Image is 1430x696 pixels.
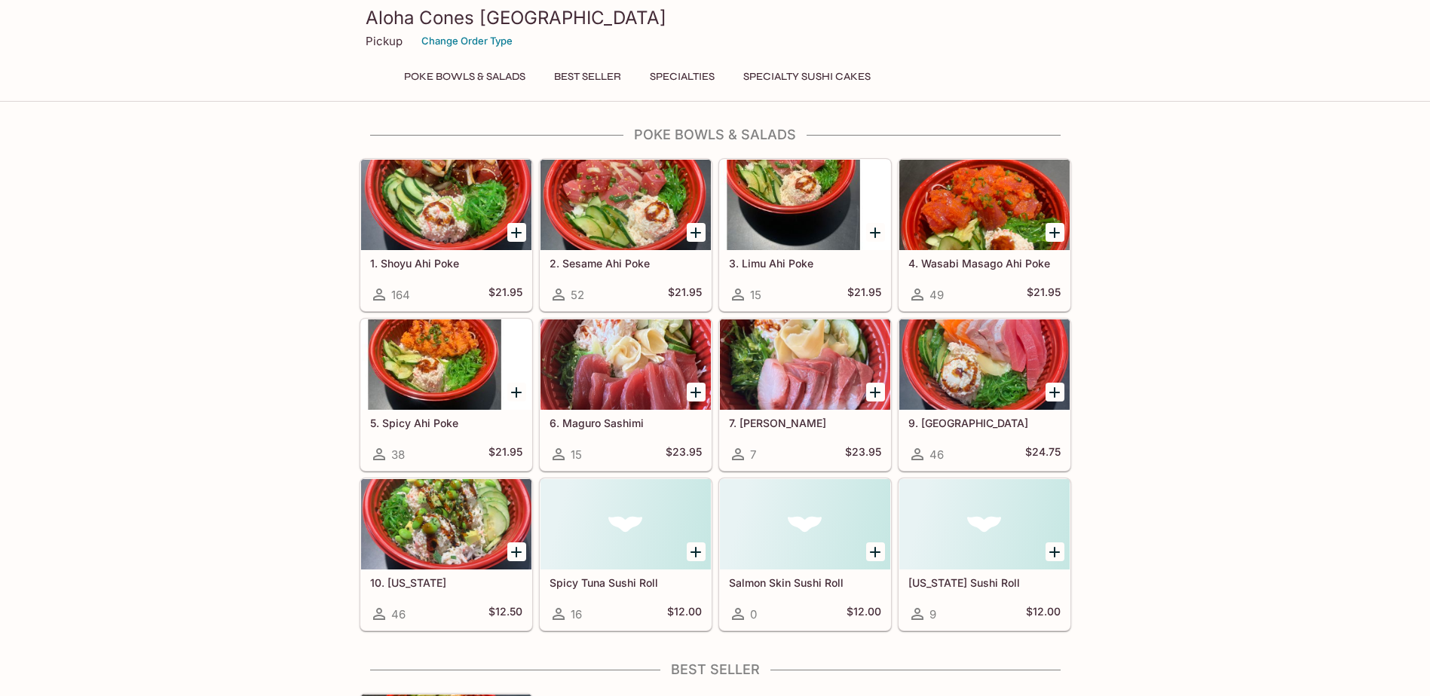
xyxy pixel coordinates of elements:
button: Add 4. Wasabi Masago Ahi Poke [1046,223,1064,242]
h5: 5. Spicy Ahi Poke [370,417,522,429]
a: 5. Spicy Ahi Poke38$21.95 [360,319,532,471]
div: 5. Spicy Ahi Poke [361,319,531,410]
h4: Poke Bowls & Salads [360,127,1071,143]
div: 10. California [361,479,531,569]
div: 2. Sesame Ahi Poke [540,160,711,250]
button: Add 1. Shoyu Ahi Poke [507,223,526,242]
a: 4. Wasabi Masago Ahi Poke49$21.95 [899,159,1070,311]
h5: 10. [US_STATE] [370,576,522,589]
button: Add 9. Charashi [1046,383,1064,401]
p: Pickup [366,34,403,48]
a: [US_STATE] Sushi Roll9$12.00 [899,478,1070,630]
h5: 2. Sesame Ahi Poke [550,257,702,270]
span: 49 [929,288,944,302]
span: 16 [571,607,582,621]
button: Add 7. Hamachi Sashimi [866,383,885,401]
a: 3. Limu Ahi Poke15$21.95 [719,159,891,311]
h3: Aloha Cones [GEOGRAPHIC_DATA] [366,6,1065,29]
span: 164 [391,288,410,302]
h5: 7. [PERSON_NAME] [729,417,881,429]
h5: 1. Shoyu Ahi Poke [370,257,522,270]
h5: $21.95 [847,285,881,304]
button: Add 10. California [507,542,526,561]
h5: 3. Limu Ahi Poke [729,257,881,270]
button: Add 6. Maguro Sashimi [687,383,706,401]
div: 1. Shoyu Ahi Poke [361,160,531,250]
button: Add Spicy Tuna Sushi Roll [687,542,706,561]
h5: $12.00 [667,605,702,623]
div: 7. Hamachi Sashimi [720,319,890,410]
div: 3. Limu Ahi Poke [720,160,890,250]
h5: 6. Maguro Sashimi [550,417,702,429]
span: 46 [929,447,944,462]
a: 2. Sesame Ahi Poke52$21.95 [540,159,712,311]
button: Add California Sushi Roll [1046,542,1064,561]
span: 46 [391,607,406,621]
h5: $12.00 [1026,605,1061,623]
button: Add 3. Limu Ahi Poke [866,223,885,242]
div: Salmon Skin Sushi Roll [720,479,890,569]
button: Add 5. Spicy Ahi Poke [507,383,526,401]
a: 10. [US_STATE]46$12.50 [360,478,532,630]
span: 38 [391,447,405,462]
button: Best Seller [546,66,629,87]
button: Add 2. Sesame Ahi Poke [687,223,706,242]
button: Add Salmon Skin Sushi Roll [866,542,885,561]
div: 9. Charashi [899,319,1070,410]
h4: Best Seller [360,661,1071,678]
div: 4. Wasabi Masago Ahi Poke [899,160,1070,250]
span: 0 [750,607,757,621]
h5: [US_STATE] Sushi Roll [908,576,1061,589]
h5: $21.95 [488,445,522,463]
a: 1. Shoyu Ahi Poke164$21.95 [360,159,532,311]
a: 6. Maguro Sashimi15$23.95 [540,319,712,471]
button: Change Order Type [415,29,519,53]
h5: $24.75 [1025,445,1061,463]
button: Specialties [642,66,723,87]
h5: $12.00 [847,605,881,623]
a: 9. [GEOGRAPHIC_DATA]46$24.75 [899,319,1070,471]
h5: $23.95 [666,445,702,463]
span: 7 [750,447,756,462]
a: Spicy Tuna Sushi Roll16$12.00 [540,478,712,630]
span: 52 [571,288,584,302]
a: 7. [PERSON_NAME]7$23.95 [719,319,891,471]
div: Spicy Tuna Sushi Roll [540,479,711,569]
button: Poke Bowls & Salads [396,66,534,87]
span: 15 [571,447,582,462]
h5: Salmon Skin Sushi Roll [729,576,881,589]
a: Salmon Skin Sushi Roll0$12.00 [719,478,891,630]
h5: $23.95 [845,445,881,463]
h5: $21.95 [1027,285,1061,304]
span: 15 [750,288,761,302]
h5: $21.95 [488,285,522,304]
div: California Sushi Roll [899,479,1070,569]
h5: Spicy Tuna Sushi Roll [550,576,702,589]
button: Specialty Sushi Cakes [735,66,879,87]
h5: $21.95 [668,285,702,304]
h5: 4. Wasabi Masago Ahi Poke [908,257,1061,270]
h5: 9. [GEOGRAPHIC_DATA] [908,417,1061,429]
span: 9 [929,607,936,621]
h5: $12.50 [488,605,522,623]
div: 6. Maguro Sashimi [540,319,711,410]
